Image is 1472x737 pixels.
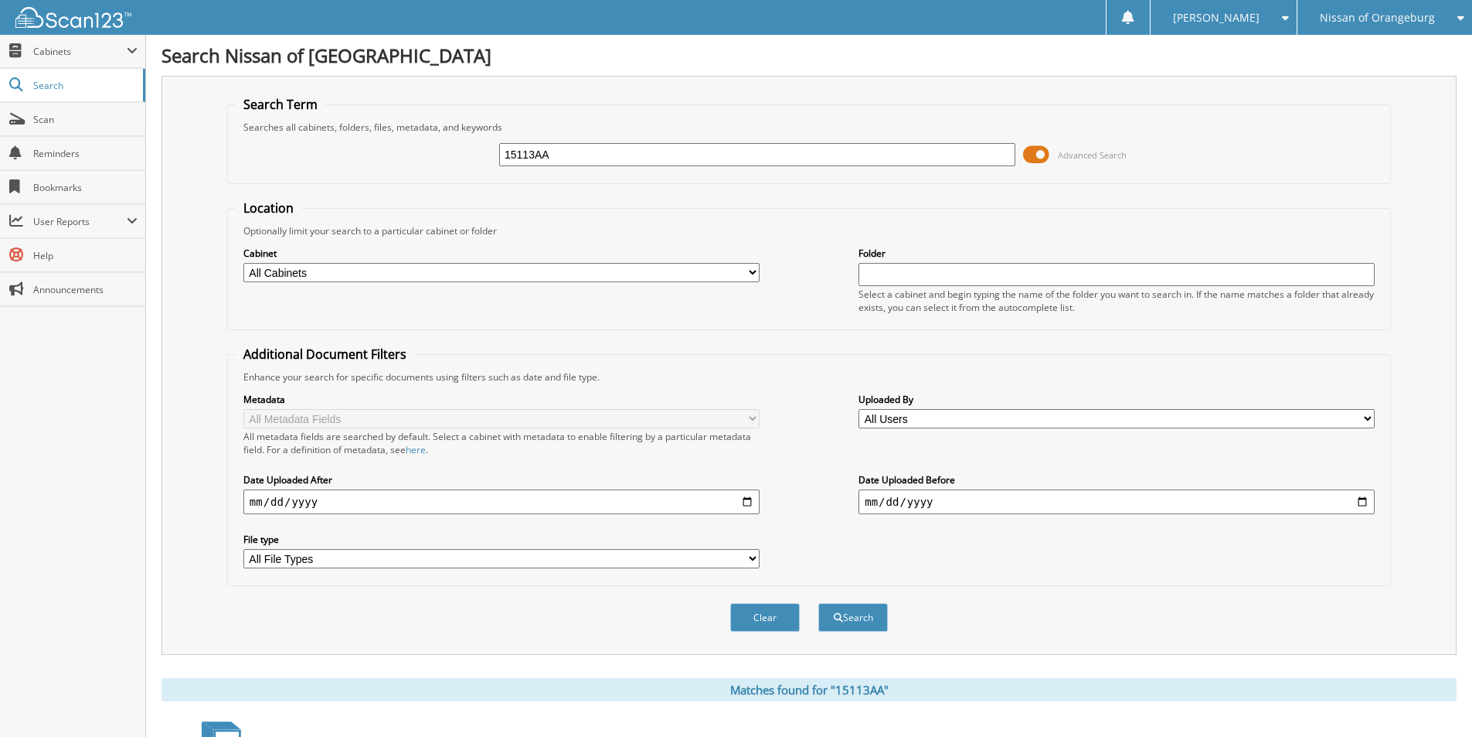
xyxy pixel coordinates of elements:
button: Clear [730,603,800,632]
div: Select a cabinet and begin typing the name of the folder you want to search in. If the name match... [858,288,1375,314]
h1: Search Nissan of [GEOGRAPHIC_DATA] [161,43,1457,68]
div: Enhance your search for specific documents using filters such as date and file type. [236,370,1382,384]
span: [PERSON_NAME] [1173,13,1260,22]
div: Optionally limit your search to a particular cabinet or folder [236,224,1382,237]
legend: Search Term [236,96,325,113]
div: Searches all cabinets, folders, files, metadata, and keywords [236,121,1382,134]
span: User Reports [33,215,127,228]
label: Folder [858,247,1375,260]
span: Cabinets [33,45,127,58]
input: start [243,490,760,514]
div: Matches found for "15113AA" [161,678,1457,701]
label: Metadata [243,393,760,406]
button: Search [818,603,888,632]
a: here [406,443,426,456]
span: Search [33,79,135,92]
span: Scan [33,113,138,126]
legend: Location [236,200,301,217]
span: Nissan of Orangeburg [1320,13,1435,22]
label: Uploaded By [858,393,1375,406]
label: Date Uploaded After [243,473,760,486]
span: Announcements [33,283,138,296]
input: end [858,490,1375,514]
label: Date Uploaded Before [858,473,1375,486]
label: Cabinet [243,247,760,260]
legend: Additional Document Filters [236,346,414,363]
label: File type [243,533,760,546]
span: Help [33,249,138,262]
span: Reminders [33,147,138,160]
div: All metadata fields are searched by default. Select a cabinet with metadata to enable filtering b... [243,430,760,456]
img: scan123-logo-white.svg [15,7,131,28]
span: Bookmarks [33,181,138,194]
span: Advanced Search [1058,149,1127,161]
